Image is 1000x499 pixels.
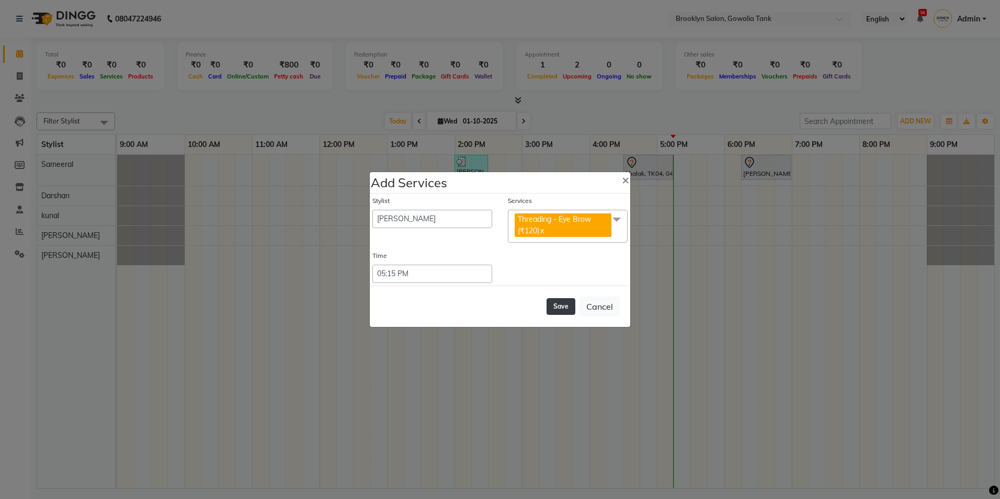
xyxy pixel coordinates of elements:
[539,226,544,235] a: x
[579,297,620,316] button: Cancel
[613,165,638,194] button: Close
[372,251,387,260] label: Time
[547,298,575,315] button: Save
[508,196,532,206] label: Services
[372,196,390,206] label: Stylist
[371,173,447,192] h4: Add Services
[622,172,629,187] span: ×
[518,214,591,235] span: Threading - Eye Brow (₹120)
